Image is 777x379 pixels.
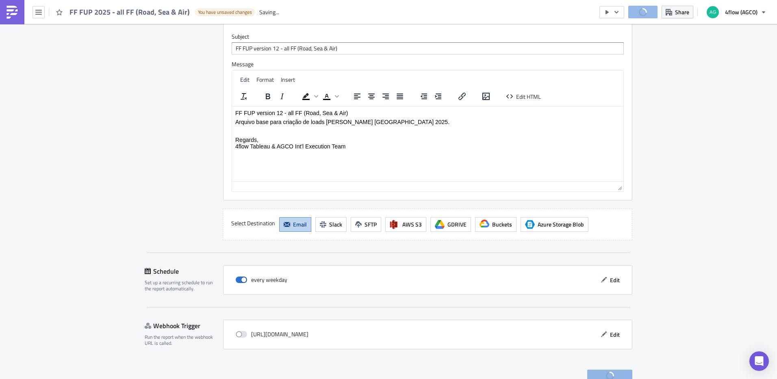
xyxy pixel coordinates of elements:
[538,220,584,229] span: Azure Storage Blob
[393,91,407,102] button: Justify
[379,91,393,102] button: Align right
[236,274,287,286] div: every weekday
[351,217,381,232] button: SFTP
[675,8,689,16] span: Share
[475,217,517,232] button: Buckets
[610,276,620,284] span: Edit
[702,3,771,21] button: 4flow (AGCO)
[256,75,274,84] span: Format
[299,91,319,102] div: Background color
[430,217,471,232] button: GDRIVE
[662,6,693,18] button: Share
[455,91,469,102] button: Insert/edit link
[516,92,541,100] span: Edit HTML
[521,217,588,232] button: Azure Storage BlobAzure Storage Blob
[237,91,251,102] button: Clear formatting
[281,75,295,84] span: Insert
[365,220,377,229] span: SFTP
[293,220,307,229] span: Email
[385,217,426,232] button: AWS S3
[145,320,223,332] div: Webhook Trigger
[261,91,275,102] button: Bold
[503,91,544,102] button: Edit HTML
[279,217,311,232] button: Email
[329,220,342,229] span: Slack
[365,91,378,102] button: Align center
[749,351,769,371] div: Open Intercom Messenger
[350,91,364,102] button: Align left
[145,265,223,277] div: Schedule
[417,91,431,102] button: Decrease indent
[259,9,279,16] span: Saving...
[315,217,347,232] button: Slack
[198,9,252,15] span: You have unsaved changes
[597,328,624,341] button: Edit
[725,8,757,16] span: 4flow (AGCO)
[320,91,340,102] div: Text color
[402,220,422,229] span: AWS S3
[597,274,624,286] button: Edit
[240,75,250,84] span: Edit
[69,7,191,17] span: FF FUP 2025 - all FF (Road, Sea & Air)
[236,328,308,340] div: [URL][DOMAIN_NAME]
[610,330,620,339] span: Edit
[706,5,720,19] img: Avatar
[145,279,218,292] div: Set up a recurring schedule to run the report automatically.
[6,6,19,19] img: PushMetrics
[231,217,275,229] label: Select Destination
[232,33,624,40] label: Subject
[492,220,512,229] span: Buckets
[275,91,289,102] button: Italic
[232,107,623,181] iframe: Rich Text Area
[525,220,535,229] span: Azure Storage Blob
[479,91,493,102] button: Insert/edit image
[447,220,467,229] span: GDRIVE
[615,182,623,192] div: Resize
[232,61,624,68] label: Message
[145,334,218,346] div: Run the report when the webhook URL is called.
[431,91,445,102] button: Increase indent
